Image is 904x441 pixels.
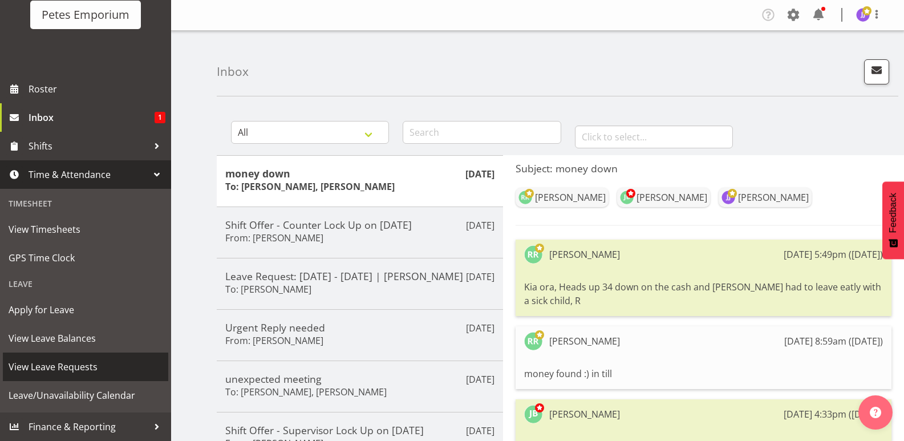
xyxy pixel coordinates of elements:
span: Time & Attendance [29,166,148,183]
h5: money down [225,167,494,180]
span: View Leave Requests [9,358,163,375]
div: [DATE] 8:59am ([DATE]) [784,334,883,348]
h5: unexpected meeting [225,373,494,385]
span: Feedback [888,193,898,233]
a: Apply for Leave [3,296,168,324]
img: ruth-robertson-taylor722.jpg [524,332,542,350]
h6: To: [PERSON_NAME], [PERSON_NAME] [225,181,395,192]
div: [DATE] 4:33pm ([DATE]) [784,407,883,421]
div: [PERSON_NAME] [549,334,620,348]
img: ruth-robertson-taylor722.jpg [518,191,532,204]
div: Petes Emporium [42,6,129,23]
div: [PERSON_NAME] [637,191,707,204]
div: [PERSON_NAME] [549,407,620,421]
h5: Shift Offer - Counter Lock Up on [DATE] [225,219,494,231]
span: Leave/Unavailability Calendar [9,387,163,404]
div: [PERSON_NAME] [738,191,809,204]
h5: Shift Offer - Supervisor Lock Up on [DATE] [225,424,494,436]
div: [PERSON_NAME] [549,248,620,261]
span: View Timesheets [9,221,163,238]
img: janelle-jonkers702.jpg [721,191,735,204]
div: Timesheet [3,192,168,215]
span: Roster [29,80,165,98]
a: View Timesheets [3,215,168,244]
div: Kia ora, Heads up 34 down on the cash and [PERSON_NAME] had to leave eatly with a sick child, R [524,277,883,310]
p: [DATE] [466,321,494,335]
img: jodine-bunn132.jpg [524,405,542,423]
p: [DATE] [466,373,494,386]
p: [DATE] [465,167,494,181]
h5: Subject: money down [516,162,891,175]
span: GPS Time Clock [9,249,163,266]
span: Inbox [29,109,155,126]
img: jodine-bunn132.jpg [620,191,634,204]
h6: From: [PERSON_NAME] [225,335,323,346]
h5: Leave Request: [DATE] - [DATE] | [PERSON_NAME] [225,270,494,282]
span: Apply for Leave [9,301,163,318]
p: [DATE] [466,219,494,232]
img: janelle-jonkers702.jpg [856,8,870,22]
h6: From: [PERSON_NAME] [225,232,323,244]
h4: Inbox [217,65,249,78]
a: GPS Time Clock [3,244,168,272]
span: Shifts [29,137,148,155]
p: [DATE] [466,424,494,438]
a: View Leave Requests [3,353,168,381]
img: help-xxl-2.png [870,407,881,418]
span: View Leave Balances [9,330,163,347]
h5: Urgent Reply needed [225,321,494,334]
img: ruth-robertson-taylor722.jpg [524,245,542,264]
p: [DATE] [466,270,494,284]
a: View Leave Balances [3,324,168,353]
div: Leave [3,272,168,296]
div: money found :) in till [524,364,883,383]
div: [DATE] 5:49pm ([DATE]) [784,248,883,261]
span: 1 [155,112,165,123]
input: Click to select... [575,126,733,148]
span: Finance & Reporting [29,418,148,435]
input: Search [403,121,561,144]
a: Leave/Unavailability Calendar [3,381,168,410]
h6: To: [PERSON_NAME] [225,284,311,295]
h6: To: [PERSON_NAME], [PERSON_NAME] [225,386,387,398]
button: Feedback - Show survey [882,181,904,259]
div: [PERSON_NAME] [535,191,606,204]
